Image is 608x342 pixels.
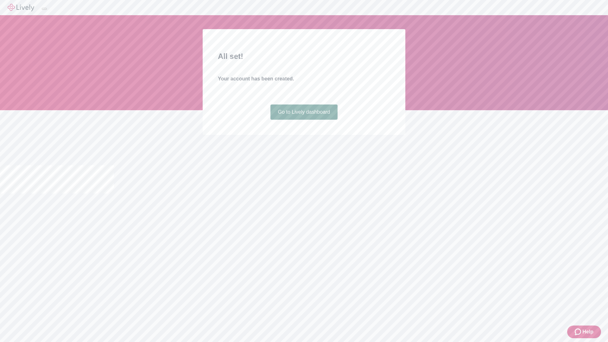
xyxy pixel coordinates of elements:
[218,75,390,83] h4: Your account has been created.
[567,326,601,338] button: Zendesk support iconHelp
[270,104,338,120] a: Go to Lively dashboard
[42,8,47,10] button: Log out
[582,328,593,336] span: Help
[575,328,582,336] svg: Zendesk support icon
[8,4,34,11] img: Lively
[218,51,390,62] h2: All set!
